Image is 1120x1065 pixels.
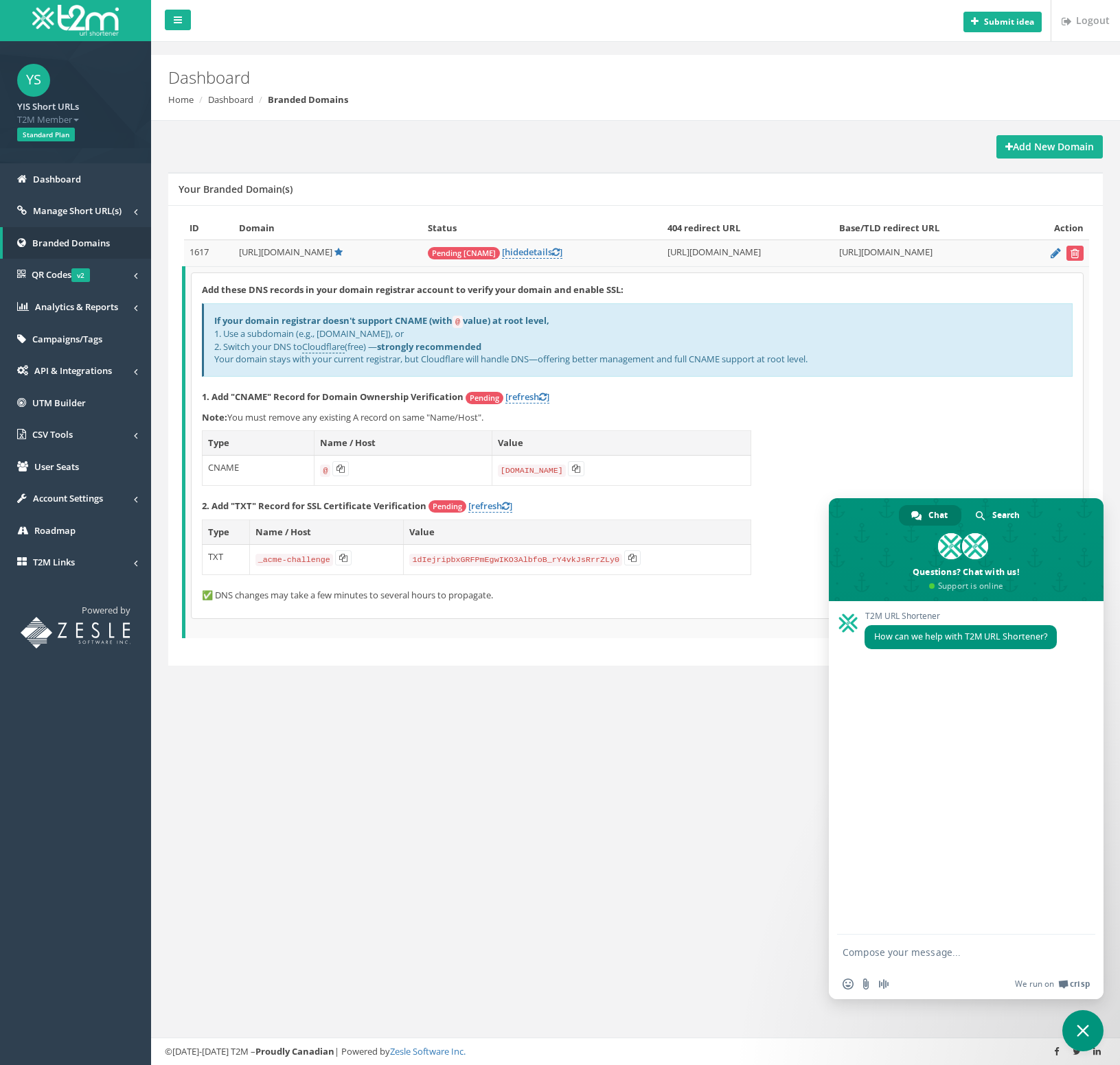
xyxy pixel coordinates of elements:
[32,5,119,36] img: T2M
[428,247,500,259] span: Pending [CNAME]
[1062,1010,1104,1051] div: Close chat
[255,554,333,566] code: _acme-challenge
[1005,140,1094,153] strong: Add New Domain
[82,604,130,616] span: Powered by
[963,12,1042,32] button: Submit idea
[662,216,834,240] th: 404 redirect URL
[21,617,130,648] img: T2M URL Shortener powered by Zesle Software Inc.
[202,411,1073,424] p: You must remove any existing A record on same "Name/Host".
[32,333,102,345] span: Campaigns/Tags
[202,390,464,403] strong: 1. Add "CNAME" Record for Domain Ownership Verification
[878,979,889,990] span: Audio message
[498,465,566,477] code: [DOMAIN_NAME]
[168,69,944,86] h2: Dashboard
[203,431,315,456] th: Type
[302,340,345,353] a: Cloudflare
[334,246,343,258] a: Default
[33,492,103,504] span: Account Settings
[377,340,481,353] b: strongly recommended
[428,500,466,513] span: Pending
[963,505,1033,526] div: Search
[422,216,662,240] th: Status
[834,216,1017,240] th: Base/TLD redirect URL
[1015,979,1090,990] a: We run onCrisp
[168,93,194,106] a: Home
[34,524,76,537] span: Roadmap
[992,505,1020,526] span: Search
[71,268,90,282] span: v2
[390,1045,466,1057] a: Zesle Software Inc.
[34,364,112,377] span: API & Integrations
[202,589,1073,602] p: ✅ DNS changes may take a few minutes to several hours to propagate.
[32,268,90,281] span: QR Codes
[453,316,463,328] code: @
[466,392,503,404] span: Pending
[208,93,253,106] a: Dashboard
[928,505,948,526] span: Chat
[404,520,751,545] th: Value
[233,216,422,240] th: Domain
[202,500,426,512] strong: 2. Add "TXT" Record for SSL Certificate Verification
[165,1045,1106,1058] div: ©[DATE]-[DATE] T2M – | Powered by
[996,135,1103,159] a: Add New Domain
[505,246,523,258] span: hide
[860,979,871,990] span: Send a file
[268,93,348,106] strong: Branded Domains
[33,556,75,568] span: T2M Links
[834,240,1017,267] td: [URL][DOMAIN_NAME]
[984,16,1034,27] b: Submit idea
[1017,216,1089,240] th: Action
[17,113,134,126] span: T2M Member
[179,184,293,194] h5: Your Branded Domain(s)
[899,505,961,526] div: Chat
[17,100,79,113] strong: YIS Short URLs
[202,303,1073,377] div: 1. Use a subdomain (e.g., [DOMAIN_NAME]), or 2. Switch your DNS to (free) — Your domain stays wit...
[33,173,81,185] span: Dashboard
[202,283,624,296] strong: Add these DNS records in your domain registrar account to verify your domain and enable SSL:
[409,554,622,566] code: 1dIejripbxGRFPmEgwIKO3AlbfoB_rY4vkJsRrrZLy0
[662,240,834,267] td: [URL][DOMAIN_NAME]
[1070,979,1090,990] span: Crisp
[239,246,332,258] span: [URL][DOMAIN_NAME]
[203,455,315,485] td: CNAME
[32,237,110,249] span: Branded Domains
[874,631,1047,642] span: How can we help with T2M URL Shortener?
[17,128,75,141] span: Standard Plan
[468,500,512,513] a: [refresh]
[249,520,404,545] th: Name / Host
[843,979,854,990] span: Insert an emoji
[320,465,330,477] code: @
[203,520,250,545] th: Type
[184,216,233,240] th: ID
[202,411,227,423] b: Note:
[843,946,1060,959] textarea: Compose your message...
[32,428,73,441] span: CSV Tools
[184,240,233,267] td: 1617
[33,204,122,217] span: Manage Short URL(s)
[865,611,1057,621] span: T2M URL Shortener
[203,544,250,574] td: TXT
[255,1045,334,1057] strong: Proudly Canadian
[502,246,562,259] a: [hidedetails]
[1015,979,1054,990] span: We run on
[17,64,50,97] span: YS
[32,397,86,409] span: UTM Builder
[17,97,134,126] a: YIS Short URLs T2M Member
[315,431,492,456] th: Name / Host
[492,431,751,456] th: Value
[214,314,549,327] b: If your domain registrar doesn't support CNAME (with value) at root level,
[35,301,118,313] span: Analytics & Reports
[34,460,79,473] span: User Seats
[505,390,549,403] a: [refresh]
